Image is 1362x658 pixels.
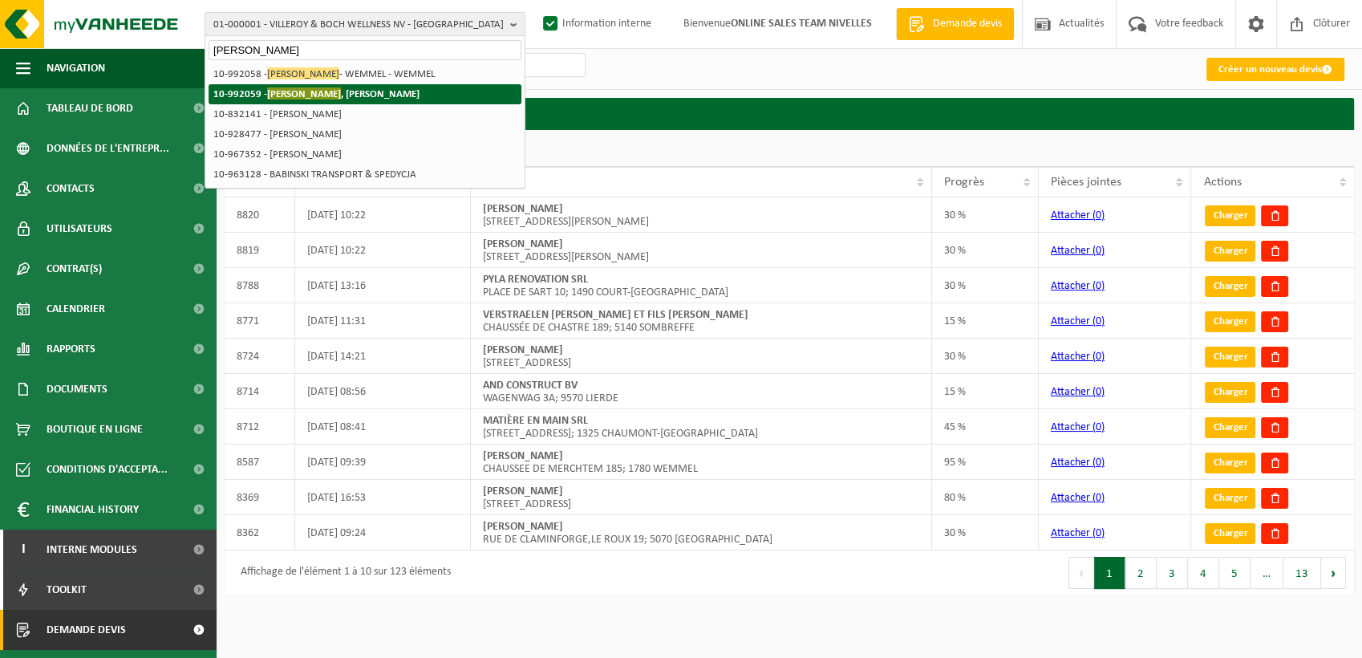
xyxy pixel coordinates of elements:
span: Rapports [47,329,95,369]
button: 01-000001 - VILLEROY & BOCH WELLNESS NV - [GEOGRAPHIC_DATA] [205,12,525,36]
span: Contrat(s) [47,249,102,289]
a: Charger [1205,453,1255,473]
span: 0 [1096,386,1101,398]
td: PLACE DE SART 10; 1490 COURT-[GEOGRAPHIC_DATA] [471,268,932,303]
a: Charger [1205,241,1255,262]
td: 30 % [932,233,1039,268]
span: Actions [1203,176,1241,189]
strong: 10-992059 - , [PERSON_NAME] [213,87,420,100]
input: Chercher des succursales liées [209,40,521,60]
button: 3 [1157,557,1188,589]
strong: [PERSON_NAME] [483,344,563,356]
span: Données de l'entrepr... [47,128,169,169]
span: 01-000001 - VILLEROY & BOCH WELLNESS NV - [GEOGRAPHIC_DATA] [213,13,504,37]
a: Attacher (0) [1051,527,1105,539]
span: Utilisateurs [47,209,112,249]
a: Attacher (0) [1051,386,1105,398]
span: Demande devis [47,610,126,650]
td: 8362 [225,515,295,550]
span: … [1251,557,1283,589]
td: [DATE] 13:16 [295,268,471,303]
td: [DATE] 09:24 [295,515,471,550]
a: Attacher (0) [1051,315,1105,327]
span: Calendrier [47,289,105,329]
span: Progrès [944,176,984,189]
li: 10-992058 - - WEMMEL - WEMMEL [209,64,521,84]
strong: ONLINE SALES TEAM NIVELLES [731,18,872,30]
td: [STREET_ADDRESS] [471,480,932,515]
td: [DATE] 16:53 [295,480,471,515]
button: Previous [1068,557,1094,589]
span: 0 [1096,280,1101,292]
a: Charger [1205,417,1255,438]
strong: [PERSON_NAME] [483,238,563,250]
td: [STREET_ADDRESS][PERSON_NAME] [471,233,932,268]
td: 8788 [225,268,295,303]
a: Charger [1205,488,1255,509]
a: Charger [1205,382,1255,403]
span: Conditions d'accepta... [47,449,168,489]
td: 15 % [932,374,1039,409]
button: 5 [1219,557,1251,589]
td: 8714 [225,374,295,409]
span: Boutique en ligne [47,409,143,449]
td: 45 % [932,409,1039,445]
strong: [PERSON_NAME] [483,521,563,533]
span: Documents [47,369,107,409]
a: Attacher (0) [1051,492,1105,504]
a: Créer un nouveau devis [1206,58,1344,81]
li: 10-967352 - [PERSON_NAME] [209,144,521,164]
strong: VERSTRAELEN [PERSON_NAME] ET FILS [PERSON_NAME] [483,309,748,321]
span: [PERSON_NAME] [267,87,341,100]
span: Interne modules [47,530,137,570]
div: Affichage de l'élément 1 à 10 sur 123 éléments [233,558,451,587]
li: 10-963128 - BABINSKI TRANSPORT & SPEDYCJA [209,164,521,185]
a: Charger [1205,276,1255,297]
td: 8369 [225,480,295,515]
strong: AND CONSTRUCT BV [483,380,578,392]
td: [DATE] 09:39 [295,445,471,480]
span: Navigation [47,48,105,88]
td: 30 % [932,268,1039,303]
span: Demande devis [929,16,1006,32]
td: 95 % [932,445,1039,480]
td: CHAUSSEE DE MERCHTEM 185; 1780 WEMMEL [471,445,932,480]
a: Attacher (0) [1051,351,1105,363]
span: 0 [1096,421,1101,433]
strong: [PERSON_NAME] [483,485,563,498]
a: Charger [1205,347,1255,368]
td: 8712 [225,409,295,445]
strong: [PERSON_NAME] [483,203,563,215]
td: [DATE] 08:41 [295,409,471,445]
td: WAGENWAG 3A; 9570 LIERDE [471,374,932,409]
td: 15 % [932,303,1039,339]
button: 2 [1125,557,1157,589]
span: 0 [1096,527,1101,539]
h2: Demande devis [225,98,1354,129]
span: 0 [1096,492,1101,504]
span: 0 [1096,245,1101,257]
button: Next [1321,557,1346,589]
td: CHAUSSÉE DE CHASTRE 189; 5140 SOMBREFFE [471,303,932,339]
a: Attacher (0) [1051,280,1105,292]
span: Toolkit [47,570,87,610]
td: [DATE] 14:21 [295,339,471,374]
li: 10-832141 - [PERSON_NAME] [209,104,521,124]
label: Information interne [540,12,651,36]
a: Charger [1205,523,1255,544]
span: Financial History [47,489,139,530]
span: 0 [1096,209,1101,221]
span: Tableau de bord [47,88,133,128]
td: 8820 [225,197,295,233]
a: Charger [1205,311,1255,332]
td: [DATE] 08:56 [295,374,471,409]
a: Attacher (0) [1051,245,1105,257]
span: Contacts [47,169,95,209]
button: 13 [1283,557,1321,589]
td: 8587 [225,445,295,480]
button: 4 [1188,557,1219,589]
strong: MATIÈRE EN MAIN SRL [483,415,588,427]
strong: [PERSON_NAME] [483,450,563,462]
td: 8771 [225,303,295,339]
span: Pièces jointes [1051,176,1121,189]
